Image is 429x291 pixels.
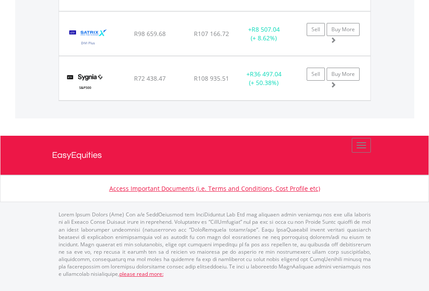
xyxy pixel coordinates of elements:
span: R72 438.47 [134,74,166,82]
span: R107 166.72 [194,29,229,38]
a: please read more: [119,270,164,278]
a: Sell [307,23,325,36]
a: Sell [307,68,325,81]
a: Buy More [327,23,360,36]
span: R8 507.04 [252,25,280,33]
img: TFSA.STXDIV.png [63,23,113,53]
a: Access Important Documents (i.e. Terms and Conditions, Cost Profile etc) [109,184,320,193]
div: + (+ 50.38%) [237,70,291,87]
p: Lorem Ipsum Dolors (Ame) Con a/e SeddOeiusmod tem InciDiduntut Lab Etd mag aliquaen admin veniamq... [59,211,371,278]
a: EasyEquities [52,136,377,175]
span: R98 659.68 [134,29,166,38]
span: R108 935.51 [194,74,229,82]
div: + (+ 8.62%) [237,25,291,43]
a: Buy More [327,68,360,81]
img: TFSA.SYG500.png [63,67,107,98]
span: R36 497.04 [250,70,282,78]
